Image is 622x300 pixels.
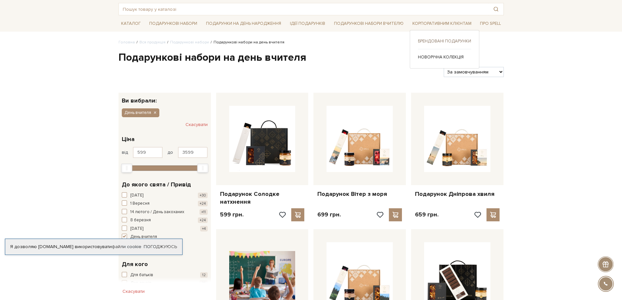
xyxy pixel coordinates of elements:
span: 12 [200,272,208,278]
span: [DATE] [130,226,143,232]
span: 1 Вересня [130,200,150,207]
button: 8 березня +24 [122,217,208,224]
button: 1 Вересня +24 [122,200,208,207]
div: Ви вибрали: [119,93,211,103]
span: від [122,150,128,155]
a: Подарункові набори [147,19,200,29]
span: День вчителя [124,110,151,116]
input: Ціна [178,147,208,158]
a: Брендовані подарунки [418,38,471,44]
input: Пошук товару у каталозі [119,3,488,15]
span: +11 [199,209,208,215]
a: файли cookie [112,244,141,249]
span: 26 [199,280,208,286]
a: Подарунок Солодке натхнення [220,190,305,206]
a: Подарунок Дніпрова хвиля [415,190,500,198]
button: Пошук товару у каталозі [488,3,503,15]
button: 14 лютого / День закоханих +11 [122,209,208,215]
span: 8 березня [130,217,151,224]
span: +30 [198,193,208,198]
span: День вчителя [130,234,157,240]
button: Скасувати [185,119,208,130]
a: Ідеї подарунків [287,19,328,29]
span: До якого свята / Привід [122,180,191,189]
div: Max [197,164,208,173]
span: +24 [198,201,208,206]
span: Для батьків [130,272,153,278]
li: Подарункові набори на день вчителя [209,39,284,45]
span: до [167,150,173,155]
span: Для кого [122,260,148,269]
button: [DATE] +30 [122,192,208,199]
a: Головна [119,40,135,45]
a: Погоджуюсь [144,244,177,250]
h1: Подарункові набори на день вчителя [119,51,504,65]
span: +4 [200,226,208,231]
span: +24 [198,217,208,223]
a: Новорічна колекція [418,54,471,60]
a: Подарунок Вітер з моря [317,190,402,198]
button: День вчителя [122,108,159,117]
a: Подарунки на День народження [203,19,284,29]
span: Ціна [122,135,135,144]
span: Для друзів [130,280,152,287]
p: 659 грн. [415,211,439,218]
button: Для батьків 12 [122,272,208,278]
input: Ціна [133,147,163,158]
button: Для друзів 26 [122,280,208,287]
a: Каталог [119,19,143,29]
p: 599 грн. [220,211,244,218]
span: [DATE] [130,192,143,199]
span: 14 лютого / День закоханих [130,209,184,215]
a: Подарункові набори Вчителю [331,18,406,29]
a: Вся продукція [139,40,166,45]
button: [DATE] +4 [122,226,208,232]
button: День вчителя [122,234,208,240]
div: Я дозволяю [DOMAIN_NAME] використовувати [5,244,182,250]
p: 699 грн. [317,211,341,218]
div: Min [121,164,132,173]
a: Подарункові набори [170,40,209,45]
button: Скасувати [119,286,149,297]
a: Про Spell [477,19,503,29]
a: Корпоративним клієнтам [410,19,474,29]
div: Каталог [410,30,479,68]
